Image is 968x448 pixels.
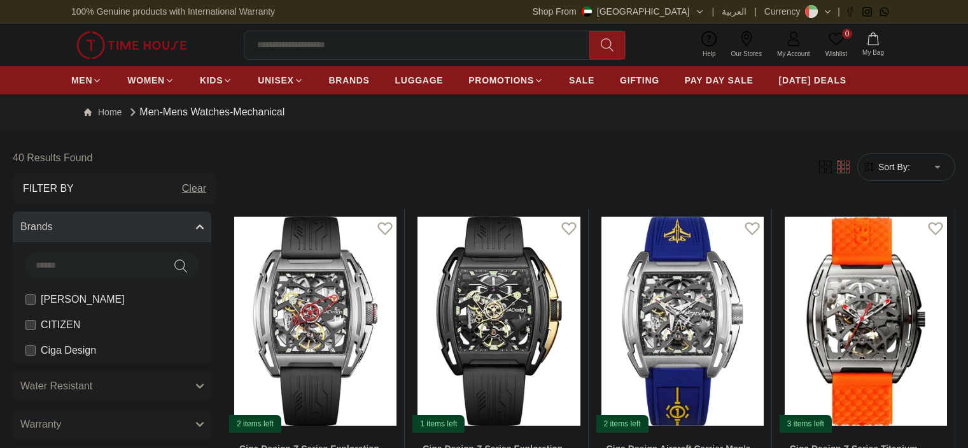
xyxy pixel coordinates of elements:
div: 2 items left [229,415,281,433]
span: 100% Genuine products with International Warranty [71,5,275,18]
span: MEN [71,74,92,87]
a: KIDS [200,69,232,92]
img: Ciga Design Aircraft Carrier Men's Mechanical Black+Red+Gold+Multi Color Dial Watch - Z061-IPTI-W5BU [594,209,771,433]
span: SALE [569,74,594,87]
div: Currency [764,5,806,18]
a: [DATE] DEALS [779,69,846,92]
span: Wishlist [820,49,852,59]
img: Ciga Design Z Series Exploration Men's Mechanical Black+Gold+Multi Color Dial Watch - Z062-BLGO-W5BK [410,209,587,433]
a: Instagram [862,7,872,17]
a: Ciga Design Z Series Titanium Men's Mechanical Grey+Red+Multi Color Dial Watch - Z031-TITI-W15OG3... [777,209,955,433]
button: Shop From[GEOGRAPHIC_DATA] [533,5,705,18]
a: SALE [569,69,594,92]
h6: 40 Results Found [13,143,216,173]
a: PAY DAY SALE [685,69,754,92]
img: ... [76,31,187,59]
a: Facebook [845,7,855,17]
span: Brands [20,219,53,235]
span: UNISEX [258,74,293,87]
span: GIFTING [620,74,659,87]
nav: Breadcrumb [71,94,897,130]
span: Sort By: [876,161,910,173]
a: BRANDS [329,69,370,92]
div: 1 items left [412,415,465,433]
input: CITIZEN [25,320,36,330]
span: Help [698,49,721,59]
a: MEN [71,69,102,92]
span: CITIZEN [41,317,80,333]
span: Warranty [20,417,61,432]
span: LUGGAGE [395,74,444,87]
img: Ciga Design Z Series Titanium Men's Mechanical Grey+Red+Multi Color Dial Watch - Z031-TITI-W15OG [777,209,955,433]
span: WOMEN [127,74,165,87]
a: Ciga Design Z Series Exploration Men's Mechanical Black+Gold+Multi Color Dial Watch - Z062-BLGO-W... [410,209,587,433]
a: Home [84,106,122,119]
span: KIDS [200,74,223,87]
a: PROMOTIONS [468,69,544,92]
div: Clear [182,181,206,196]
a: LUGGAGE [395,69,444,92]
span: PAY DAY SALE [685,74,754,87]
span: Our Stores [726,49,767,59]
div: 3 items left [780,415,832,433]
span: PROMOTIONS [468,74,534,87]
span: My Account [772,49,815,59]
a: UNISEX [258,69,303,92]
button: Warranty [13,409,211,440]
span: BRANDS [329,74,370,87]
img: United Arab Emirates [582,6,592,17]
span: My Bag [857,48,889,57]
img: Ciga Design Z Series Exploration Men's Mechanical Grey+Red+Gold+Multi Color Dial Watch - Z062-SIS... [227,209,404,433]
a: GIFTING [620,69,659,92]
span: [DATE] DEALS [779,74,846,87]
a: 0Wishlist [818,29,855,61]
a: WOMEN [127,69,174,92]
span: Water Resistant [20,379,92,394]
span: [PERSON_NAME] [41,292,125,307]
span: 0 [842,29,852,39]
div: Men-Mens Watches-Mechanical [127,105,284,120]
span: Ciga Design [41,343,96,358]
button: Brands [13,212,211,242]
span: | [838,5,840,18]
button: Water Resistant [13,371,211,401]
a: Whatsapp [880,7,889,17]
h3: Filter By [23,181,74,196]
input: Ciga Design [25,345,36,356]
button: My Bag [855,30,892,60]
a: Help [695,29,724,61]
button: Sort By: [863,161,910,173]
span: | [754,5,757,18]
div: 2 items left [596,415,649,433]
button: العربية [722,5,747,18]
a: Our Stores [724,29,769,61]
span: | [712,5,715,18]
input: [PERSON_NAME] [25,294,36,305]
a: Ciga Design Aircraft Carrier Men's Mechanical Black+Red+Gold+Multi Color Dial Watch - Z061-IPTI-W... [594,209,771,433]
